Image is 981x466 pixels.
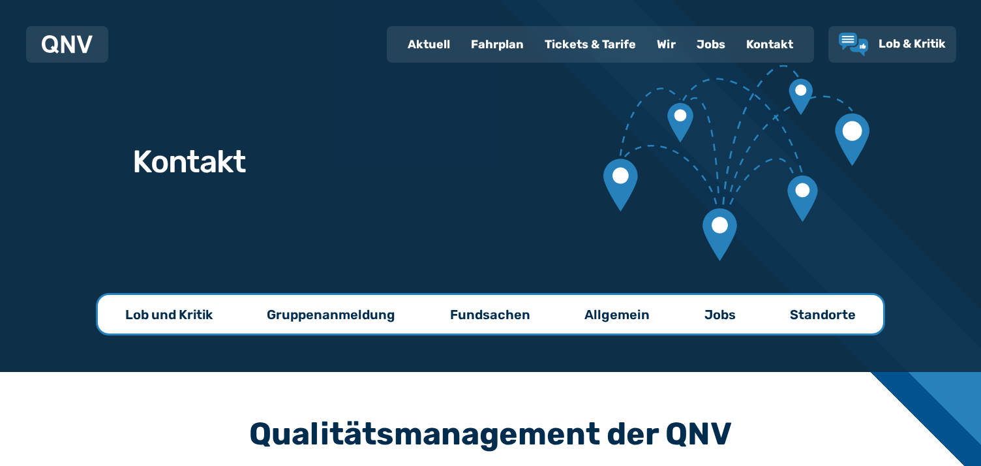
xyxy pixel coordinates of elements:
[839,33,946,56] a: Lob & Kritik
[704,305,736,324] p: Jobs
[879,37,946,51] span: Lob & Kritik
[646,27,686,61] a: Wir
[686,27,736,61] a: Jobs
[125,305,213,324] p: Lob und Kritik
[424,295,556,334] a: Fundsachen
[241,295,421,334] a: Gruppenanmeldung
[678,295,762,334] a: Jobs
[78,418,904,450] h3: Qualitätsmanagement der QNV
[534,27,646,61] a: Tickets & Tarife
[558,295,676,334] a: Allgemein
[99,295,239,334] a: Lob und Kritik
[764,295,882,334] a: Standorte
[450,305,530,324] p: Fundsachen
[790,305,856,324] p: Standorte
[42,31,93,57] a: QNV Logo
[42,35,93,54] img: QNV Logo
[267,305,395,324] p: Gruppenanmeldung
[132,146,246,178] h1: Kontakt
[736,27,804,61] a: Kontakt
[397,27,460,61] a: Aktuell
[584,305,650,324] p: Allgemein
[603,65,869,261] img: Verbundene Kartenmarkierungen
[460,27,534,61] a: Fahrplan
